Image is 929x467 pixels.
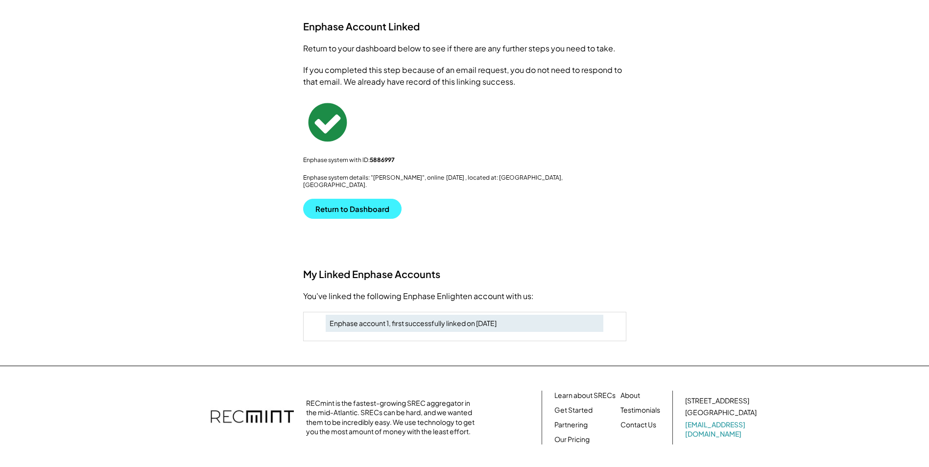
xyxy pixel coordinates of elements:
[370,156,395,163] strong: 5886997
[620,420,656,430] a: Contact Us
[303,199,402,219] button: Return to Dashboard
[306,398,480,437] div: RECmint is the fastest-growing SREC aggregator in the mid-Atlantic. SRECs can be hard, and we wan...
[303,43,626,54] div: Return to your dashboard below to see if there are any further steps you need to take.
[620,405,660,415] a: Testimonials
[554,391,616,400] a: Learn about SRECs
[620,391,640,400] a: About
[554,420,588,430] a: Partnering
[554,405,593,415] a: Get Started
[685,420,759,439] a: [EMAIL_ADDRESS][DOMAIN_NAME]
[685,408,757,418] div: [GEOGRAPHIC_DATA]
[303,20,420,33] h3: Enphase Account Linked
[554,435,590,444] a: Our Pricing
[303,156,626,164] div: Enphase system with ID:
[211,400,294,435] img: recmint-logotype%403x.png
[303,268,626,280] h3: My Linked Enphase Accounts
[685,396,749,406] div: [STREET_ADDRESS]
[303,64,626,88] div: If you completed this step because of an email request, you do not need to respond to that email....
[303,174,626,189] div: Enphase system details: "[PERSON_NAME]", online [DATE] , located at: [GEOGRAPHIC_DATA], [GEOGRAPH...
[330,319,599,328] div: Enphase account 1, first successfully linked on [DATE]
[303,290,626,302] div: You've linked the following Enphase Enlighten account with us:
